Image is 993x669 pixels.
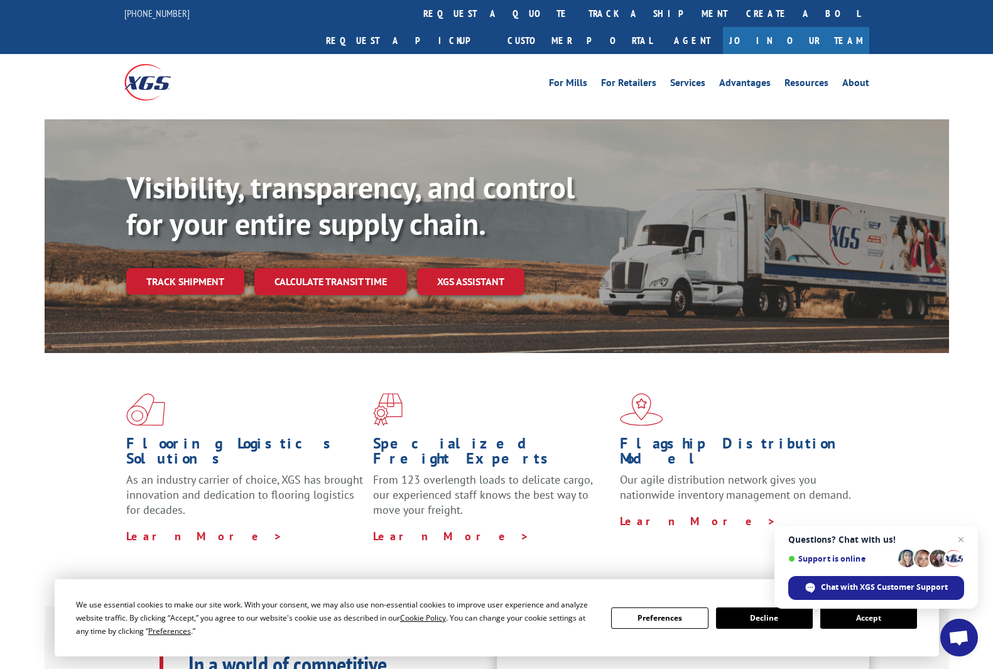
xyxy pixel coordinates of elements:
a: For Mills [549,78,587,92]
a: Advantages [719,78,771,92]
b: Visibility, transparency, and control for your entire supply chain. [126,168,575,243]
h1: Flagship Distribution Model [620,436,857,472]
a: Learn More > [620,514,776,528]
a: Services [670,78,705,92]
a: Track shipment [126,268,244,295]
span: Questions? Chat with us! [788,535,964,545]
img: xgs-icon-flagship-distribution-model-red [620,393,663,426]
a: Calculate transit time [254,268,407,295]
span: Preferences [148,626,191,636]
a: [PHONE_NUMBER] [124,7,190,19]
div: We use essential cookies to make our site work. With your consent, we may also use non-essential ... [76,598,596,638]
a: Customer Portal [498,27,661,54]
div: Chat with XGS Customer Support [788,576,964,600]
a: Learn More > [126,529,283,543]
span: Close chat [953,532,969,547]
span: Cookie Policy [400,612,446,623]
a: About [842,78,869,92]
img: xgs-icon-focused-on-flooring-red [373,393,403,426]
div: Cookie Consent Prompt [55,579,939,656]
a: For Retailers [601,78,656,92]
a: Join Our Team [723,27,869,54]
span: As an industry carrier of choice, XGS has brought innovation and dedication to flooring logistics... [126,472,363,517]
a: Request a pickup [317,27,498,54]
button: Accept [820,607,917,629]
span: Our agile distribution network gives you nationwide inventory management on demand. [620,472,851,502]
span: Support is online [788,554,894,563]
div: Open chat [940,619,978,656]
p: From 123 overlength loads to delicate cargo, our experienced staff knows the best way to move you... [373,472,610,528]
h1: Specialized Freight Experts [373,436,610,472]
span: Chat with XGS Customer Support [821,582,948,593]
a: Agent [661,27,723,54]
h1: Flooring Logistics Solutions [126,436,364,472]
button: Preferences [611,607,708,629]
img: xgs-icon-total-supply-chain-intelligence-red [126,393,165,426]
a: XGS ASSISTANT [417,268,524,295]
a: Resources [784,78,828,92]
a: Learn More > [373,529,529,543]
button: Decline [716,607,813,629]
